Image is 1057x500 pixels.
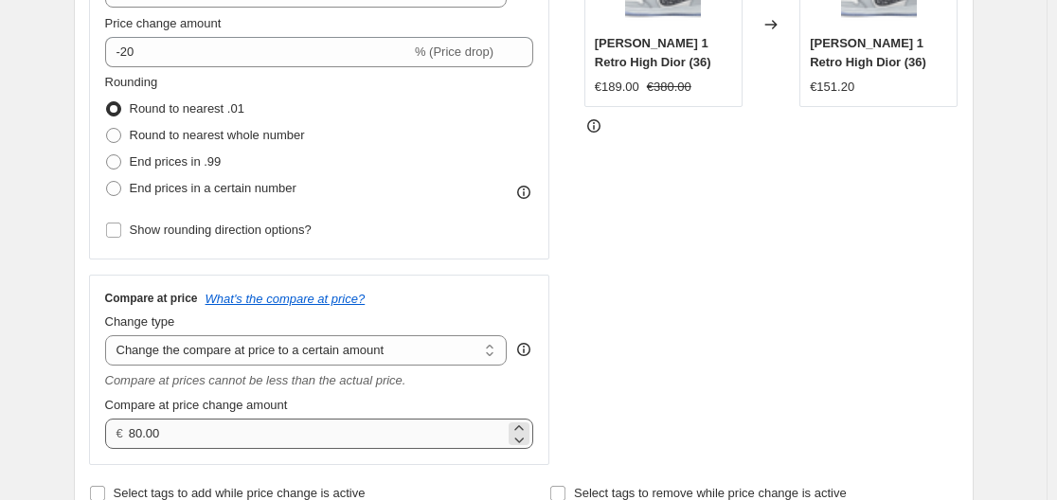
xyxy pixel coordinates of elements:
[595,78,639,97] div: €189.00
[415,45,493,59] span: % (Price drop)
[130,181,296,195] span: End prices in a certain number
[105,314,175,329] span: Change type
[129,419,505,449] input: 80.00
[116,426,123,440] span: €
[130,128,305,142] span: Round to nearest whole number
[647,78,691,97] strike: €380.00
[595,36,711,69] span: [PERSON_NAME] 1 Retro High Dior (36)
[130,223,312,237] span: Show rounding direction options?
[206,292,366,306] button: What's the compare at price?
[105,75,158,89] span: Rounding
[514,340,533,359] div: help
[810,36,926,69] span: [PERSON_NAME] 1 Retro High Dior (36)
[114,486,366,500] span: Select tags to add while price change is active
[105,291,198,306] h3: Compare at price
[574,486,847,500] span: Select tags to remove while price change is active
[105,398,288,412] span: Compare at price change amount
[105,37,411,67] input: -15
[105,373,406,387] i: Compare at prices cannot be less than the actual price.
[130,101,244,116] span: Round to nearest .01
[130,154,222,169] span: End prices in .99
[810,78,854,97] div: €151.20
[105,16,222,30] span: Price change amount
